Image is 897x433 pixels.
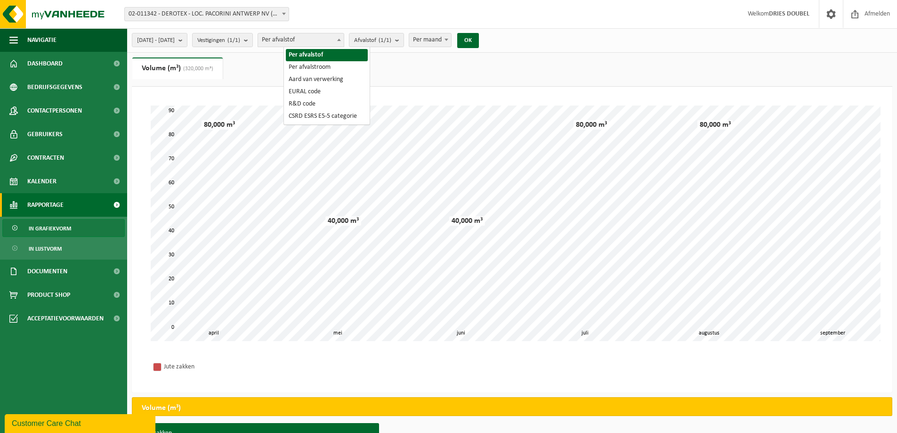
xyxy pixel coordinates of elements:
a: In lijstvorm [2,239,125,257]
a: Volume (m³) [132,57,223,79]
span: In lijstvorm [29,240,62,258]
span: Navigatie [27,28,57,52]
span: Documenten [27,260,67,283]
strong: DRIES DOUBEL [769,10,809,17]
span: Dashboard [27,52,63,75]
li: EURAL code [286,86,368,98]
span: Rapportage [27,193,64,217]
button: Afvalstof(1/1) [349,33,404,47]
span: 02-011342 - DEROTEX - LOC. PACORINI ANTWERP NV (MULHOUSELAAN-NRD) - Antwerpen [124,7,289,21]
li: Aard van verwerking [286,74,368,86]
span: Per afvalstof [258,33,344,47]
span: Per maand [409,33,451,47]
li: Per afvalstof [286,49,368,61]
button: [DATE] - [DATE] [132,33,187,47]
li: CSRD ESRS E5-5 categorie [286,110,368,123]
span: Gebruikers [27,123,63,146]
span: Per afvalstof [258,33,344,47]
div: 80,000 m³ [574,120,609,130]
li: R&D code [286,98,368,110]
div: 40,000 m³ [325,216,361,226]
div: 40,000 m³ [449,216,485,226]
li: Per afvalstroom [286,61,368,74]
span: Contracten [27,146,64,170]
iframe: chat widget [5,412,157,433]
button: Vestigingen(1/1) [192,33,253,47]
button: OK [457,33,479,48]
span: Acceptatievoorwaarden [27,307,104,330]
count: (1/1) [227,37,240,43]
span: Vestigingen [197,33,240,48]
span: (320,000 m³) [181,66,213,72]
h2: Volume (m³) [132,398,190,418]
span: [DATE] - [DATE] [137,33,175,48]
count: (1/1) [379,37,391,43]
span: Afvalstof [354,33,391,48]
span: Contactpersonen [27,99,82,123]
span: Bedrijfsgegevens [27,75,82,99]
a: In grafiekvorm [2,219,125,237]
span: 02-011342 - DEROTEX - LOC. PACORINI ANTWERP NV (MULHOUSELAAN-NRD) - Antwerpen [125,8,289,21]
span: Product Shop [27,283,70,307]
span: In grafiekvorm [29,220,71,237]
div: Jute zakken [164,361,286,373]
span: Kalender [27,170,57,193]
div: 80,000 m³ [697,120,733,130]
div: 80,000 m³ [202,120,237,130]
